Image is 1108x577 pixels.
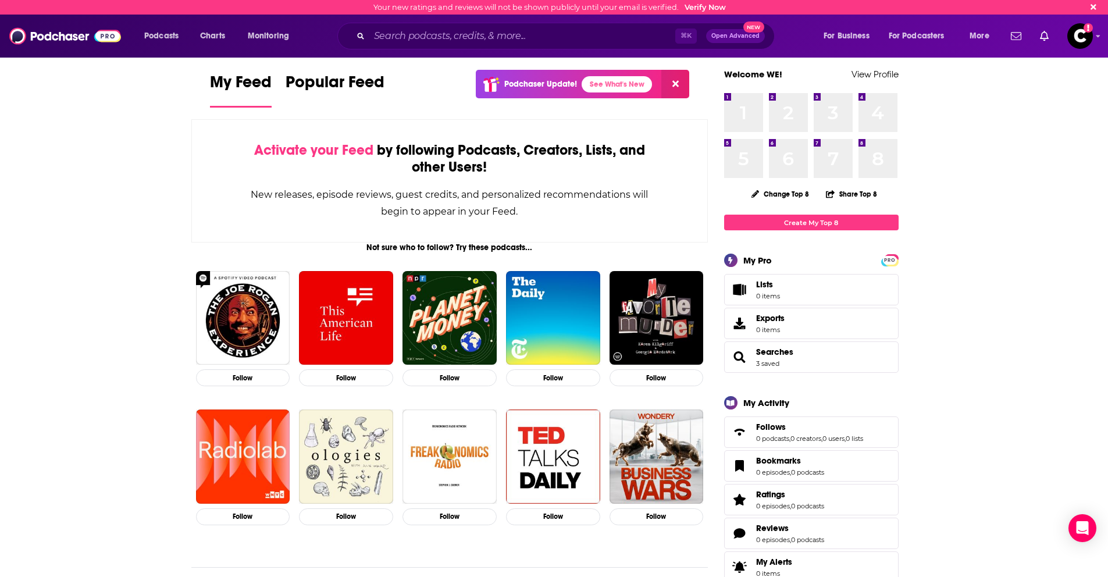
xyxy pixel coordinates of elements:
[1067,23,1093,49] span: Logged in as WE_Codeword
[504,79,577,89] p: Podchaser Update!
[1067,23,1093,49] img: User Profile
[1006,26,1026,46] a: Show notifications dropdown
[724,416,899,448] span: Follows
[728,315,751,332] span: Exports
[790,536,791,544] span: ,
[196,369,290,386] button: Follow
[728,282,751,298] span: Lists
[506,271,600,365] a: The Daily
[852,69,899,80] a: View Profile
[210,72,272,99] span: My Feed
[756,455,824,466] a: Bookmarks
[970,28,989,44] span: More
[744,187,817,201] button: Change Top 8
[756,557,792,567] span: My Alerts
[610,271,704,365] img: My Favorite Murder with Karen Kilgariff and Georgia Hardstark
[724,308,899,339] a: Exports
[196,271,290,365] img: The Joe Rogan Experience
[883,255,897,264] a: PRO
[728,424,751,440] a: Follows
[724,215,899,230] a: Create My Top 8
[724,274,899,305] a: Lists
[250,186,650,220] div: New releases, episode reviews, guest credits, and personalized recommendations will begin to appe...
[883,256,897,265] span: PRO
[756,468,790,476] a: 0 episodes
[506,369,600,386] button: Follow
[790,468,791,476] span: ,
[756,313,785,323] span: Exports
[286,72,384,99] span: Popular Feed
[756,434,789,443] a: 0 podcasts
[881,27,961,45] button: open menu
[144,28,179,44] span: Podcasts
[1067,23,1093,49] button: Show profile menu
[728,458,751,474] a: Bookmarks
[402,409,497,504] img: Freakonomics Radio
[136,27,194,45] button: open menu
[756,347,793,357] a: Searches
[846,434,863,443] a: 0 lists
[706,29,765,43] button: Open AdvancedNew
[791,536,824,544] a: 0 podcasts
[373,3,726,12] div: Your new ratings and reviews will not be shown publicly until your email is verified.
[506,409,600,504] img: TED Talks Daily
[200,28,225,44] span: Charts
[728,559,751,575] span: My Alerts
[196,508,290,525] button: Follow
[724,341,899,373] span: Searches
[821,434,822,443] span: ,
[1035,26,1053,46] a: Show notifications dropdown
[961,27,1004,45] button: open menu
[250,142,650,176] div: by following Podcasts, Creators, Lists, and other Users!
[248,28,289,44] span: Monitoring
[724,484,899,515] span: Ratings
[728,525,751,542] a: Reviews
[610,369,704,386] button: Follow
[610,508,704,525] button: Follow
[724,450,899,482] span: Bookmarks
[728,349,751,365] a: Searches
[286,72,384,108] a: Popular Feed
[756,359,779,368] a: 3 saved
[210,72,272,108] a: My Feed
[724,69,782,80] a: Welcome WE!
[756,536,790,544] a: 0 episodes
[685,3,726,12] a: Verify Now
[889,28,945,44] span: For Podcasters
[789,434,790,443] span: ,
[724,518,899,549] span: Reviews
[299,271,393,365] img: This American Life
[1084,23,1093,33] svg: Email not verified
[756,326,785,334] span: 0 items
[299,369,393,386] button: Follow
[675,29,697,44] span: ⌘ K
[728,491,751,508] a: Ratings
[348,23,786,49] div: Search podcasts, credits, & more...
[402,369,497,386] button: Follow
[756,279,773,290] span: Lists
[790,434,821,443] a: 0 creators
[756,489,785,500] span: Ratings
[791,468,824,476] a: 0 podcasts
[1068,514,1096,542] div: Open Intercom Messenger
[825,183,878,205] button: Share Top 8
[756,523,789,533] span: Reviews
[756,422,786,432] span: Follows
[845,434,846,443] span: ,
[756,489,824,500] a: Ratings
[756,455,801,466] span: Bookmarks
[402,508,497,525] button: Follow
[791,502,824,510] a: 0 podcasts
[402,271,497,365] img: Planet Money
[196,409,290,504] img: Radiolab
[756,523,824,533] a: Reviews
[756,279,780,290] span: Lists
[824,28,870,44] span: For Business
